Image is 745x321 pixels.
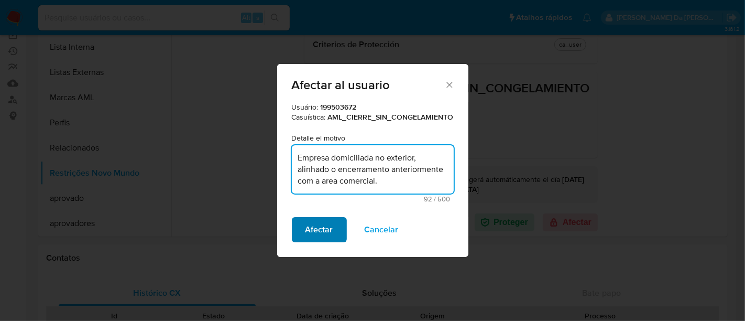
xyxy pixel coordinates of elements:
strong: 199503672 [321,102,357,112]
p: Usuário: [292,102,454,113]
p: Detalle el motivo [292,133,454,144]
span: Cancelar [365,218,399,241]
button: Fechar [444,80,454,89]
p: Casuística: [292,112,454,123]
span: Afectar [305,218,333,241]
span: Afectar al usuario [292,79,445,91]
textarea: Motivo [292,145,454,194]
strong: AML_CIERRE_SIN_CONGELAMIENTO [328,112,454,122]
button: Afectar [292,217,347,242]
button: Cancelar [351,217,412,242]
span: Máximo de 500 caracteres [295,196,451,202]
